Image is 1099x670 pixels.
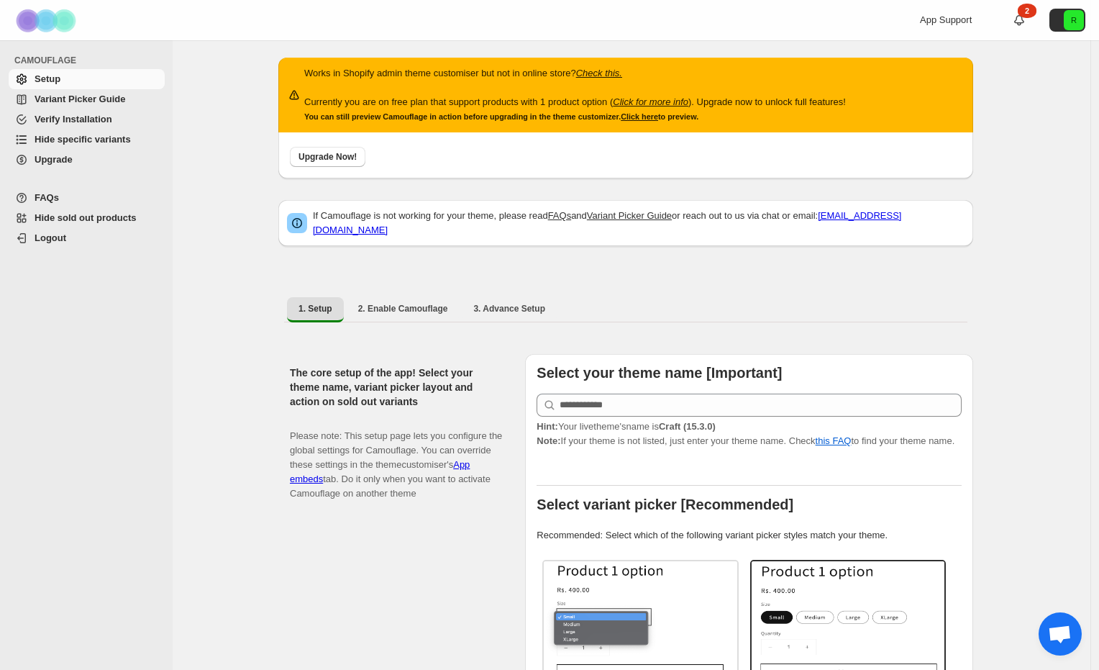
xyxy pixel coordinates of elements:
span: Verify Installation [35,114,112,125]
strong: Note: [537,435,560,446]
div: 2 [1018,4,1036,18]
span: Setup [35,73,60,84]
strong: Hint: [537,421,558,432]
a: Logout [9,228,165,248]
p: Recommended: Select which of the following variant picker styles match your theme. [537,528,962,543]
p: If Camouflage is not working for your theme, please read and or reach out to us via chat or email: [313,209,965,237]
button: Avatar with initials R [1049,9,1085,32]
b: Select your theme name [Important] [537,365,782,381]
img: Camouflage [12,1,83,40]
a: this FAQ [816,435,852,446]
text: R [1071,16,1077,24]
b: Select variant picker [Recommended] [537,497,793,512]
span: Your live theme's name is [537,421,715,432]
small: You can still preview Camouflage in action before upgrading in the theme customizer. to preview. [304,112,698,121]
a: 2 [1012,13,1026,27]
span: FAQs [35,192,59,203]
a: FAQs [9,188,165,208]
span: Logout [35,232,66,243]
span: 2. Enable Camouflage [358,303,448,314]
span: Avatar with initials R [1064,10,1084,30]
span: App Support [920,14,972,25]
h2: The core setup of the app! Select your theme name, variant picker layout and action on sold out v... [290,366,502,409]
a: Hide sold out products [9,208,165,228]
a: FAQs [548,210,572,221]
strong: Craft (15.3.0) [659,421,716,432]
a: Click for more info [613,96,688,107]
span: CAMOUFLAGE [14,55,165,66]
span: Variant Picker Guide [35,94,125,104]
span: 1. Setup [298,303,332,314]
p: Please note: This setup page lets you configure the global settings for Camouflage. You can overr... [290,415,502,501]
a: Verify Installation [9,109,165,130]
p: If your theme is not listed, just enter your theme name. Check to find your theme name. [537,420,962,448]
span: Hide sold out products [35,212,137,223]
a: Setup [9,69,165,89]
a: Click here [621,112,658,121]
span: Upgrade Now! [298,151,357,163]
span: Upgrade [35,154,73,165]
span: Hide specific variants [35,134,131,145]
a: Variant Picker Guide [587,210,672,221]
a: Upgrade [9,150,165,170]
a: Check this. [576,68,622,78]
span: 3. Advance Setup [473,303,545,314]
p: Currently you are on free plan that support products with 1 product option ( ). Upgrade now to un... [304,95,846,109]
div: Aprire la chat [1039,612,1082,656]
a: Hide specific variants [9,130,165,150]
button: Upgrade Now! [290,147,365,167]
a: Variant Picker Guide [9,89,165,109]
p: Works in Shopify admin theme customiser but not in online store? [304,66,846,81]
